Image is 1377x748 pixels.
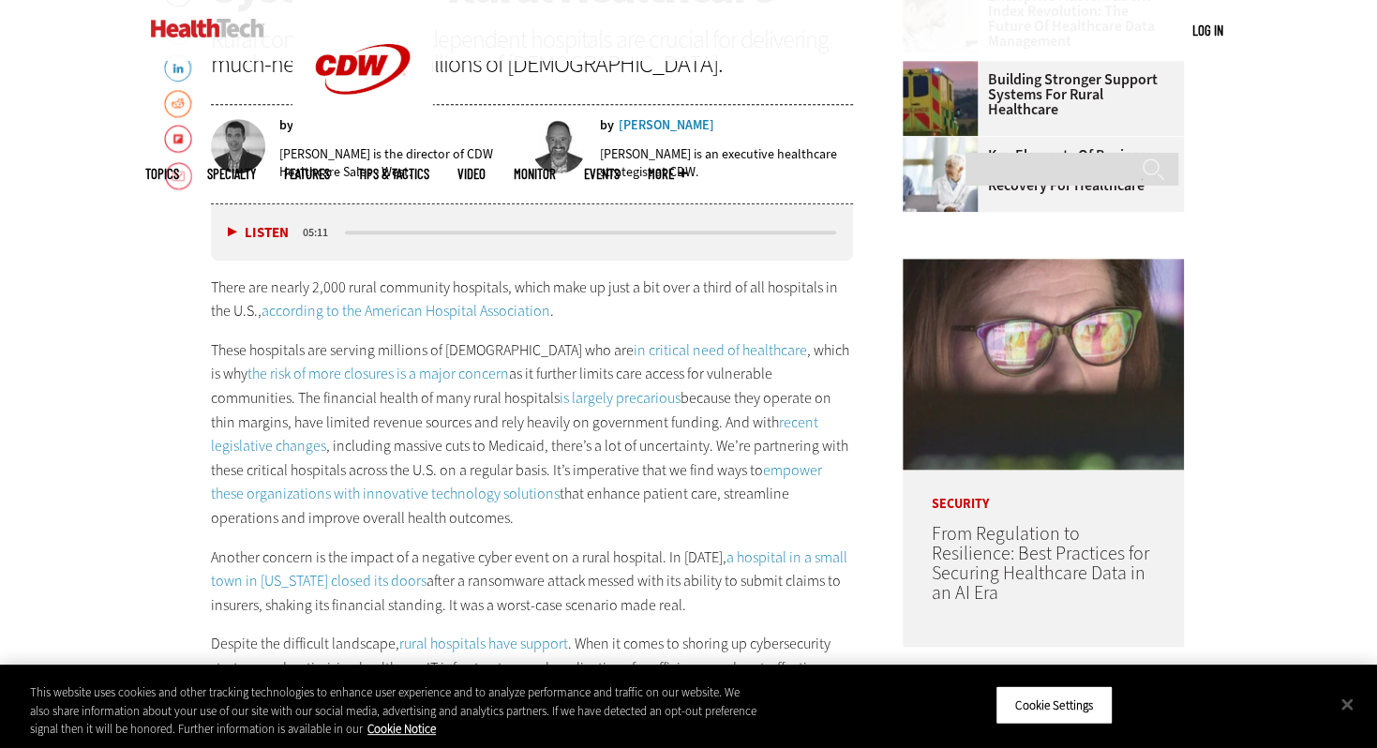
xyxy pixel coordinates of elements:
a: incident response team discusses around a table [903,137,987,152]
a: according to the American Hospital Association [262,301,550,321]
a: From Regulation to Resilience: Best Practices for Securing Healthcare Data in an AI Era [931,521,1148,606]
a: Tips & Tactics [358,167,429,181]
p: [PERSON_NAME] is an executive healthcare strategist at CDW. [600,145,853,181]
img: incident response team discusses around a table [903,137,978,212]
p: These hospitals are serving millions of [DEMOGRAPHIC_DATA] who are , which is why as it further l... [211,338,854,531]
a: CDW [292,124,433,143]
a: Events [584,167,620,181]
a: Video [457,167,486,181]
button: Cookie Settings [995,685,1113,725]
span: More [648,167,687,181]
span: Specialty [207,167,256,181]
span: Topics [145,167,179,181]
a: is largely precarious [560,388,681,408]
a: Log in [1192,22,1223,38]
button: Close [1326,683,1368,725]
img: Home [151,19,264,37]
p: Security [903,470,1184,511]
div: duration [300,224,342,241]
p: Despite the difficult landscape, . When it comes to shoring up cybersecurity strategy and optimiz... [211,632,854,727]
button: Listen [228,226,289,240]
a: the risk of more closures is a major concern [247,364,509,383]
a: empower these organizations with innovative technology solutions [211,460,822,504]
div: media player [211,204,854,261]
a: More information about your privacy [367,721,436,737]
a: Features [284,167,330,181]
div: User menu [1192,21,1223,40]
a: MonITor [514,167,556,181]
p: There are nearly 2,000 rural community hospitals, which make up just a bit over a third of all ho... [211,276,854,323]
div: This website uses cookies and other tracking technologies to enhance user experience and to analy... [30,683,757,739]
a: rural hospitals have support [399,634,568,653]
img: woman wearing glasses looking at healthcare data on screen [903,259,1184,470]
p: Another concern is the impact of a negative cyber event on a rural hospital. In [DATE], after a r... [211,546,854,618]
a: in critical need of healthcare [634,340,807,360]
